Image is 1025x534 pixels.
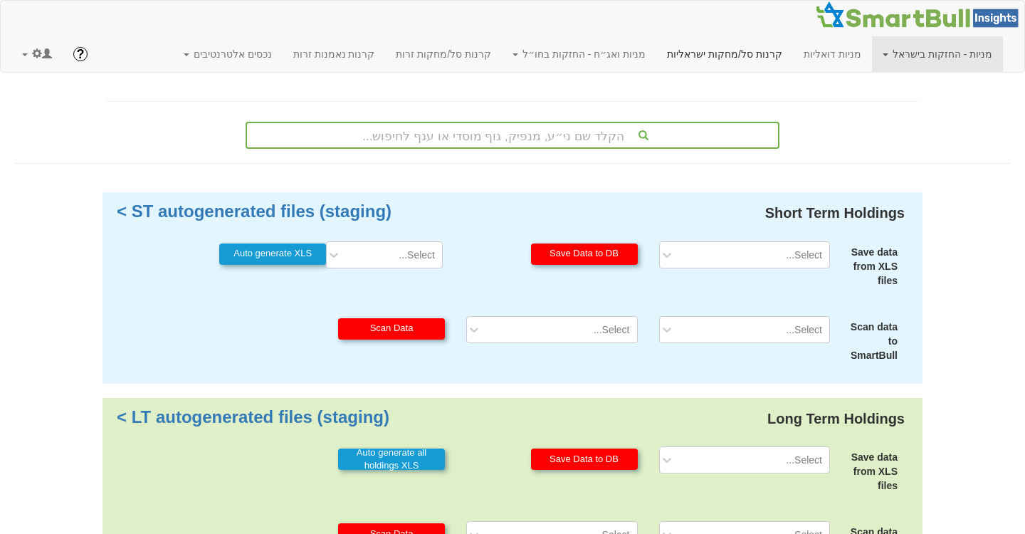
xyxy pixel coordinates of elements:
[531,244,638,265] button: Save Data to DB
[762,199,908,227] div: Short Term Holdings
[764,405,908,433] div: Long Term Holdings
[793,36,872,72] a: מניות דואליות
[502,36,656,72] a: מניות ואג״ח - החזקות בחו״ל
[786,248,822,262] div: Select...
[815,1,1024,29] img: Smartbull
[841,245,898,288] div: Save data from XLS files
[338,449,445,470] button: Auto generate all holdings XLS
[531,449,638,470] button: Save Data to DB
[63,36,98,72] a: ?
[117,201,391,221] a: ST autogenerated files (staging) >
[338,318,445,340] button: Scan Data
[786,323,822,337] div: Select...
[385,36,502,72] a: קרנות סל/מחקות זרות
[173,36,283,72] a: נכסים אלטרנטיבים
[841,320,898,362] div: Scan data to SmartBull
[117,407,389,426] a: LT autogenerated files (staging) >
[76,47,84,61] span: ?
[594,323,630,337] div: Select...
[247,123,778,147] div: הקלד שם ני״ע, מנפיק, גוף מוסדי או ענף לחיפוש...
[872,36,1003,72] a: מניות - החזקות בישראל
[219,244,326,265] button: Auto generate XLS
[841,450,898,493] div: Save data from XLS files
[283,36,386,72] a: קרנות נאמנות זרות
[786,453,822,467] div: Select...
[399,248,435,262] div: Select...
[656,36,793,72] a: קרנות סל/מחקות ישראליות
